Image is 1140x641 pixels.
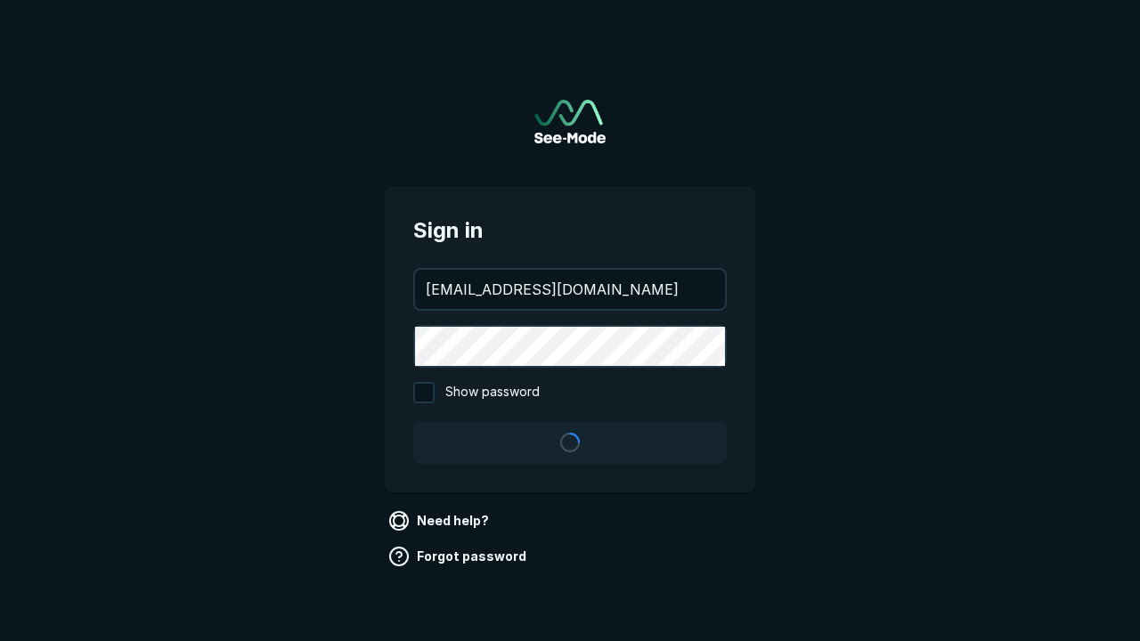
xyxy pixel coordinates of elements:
span: Sign in [413,215,727,247]
a: Forgot password [385,542,533,571]
a: Go to sign in [534,100,606,143]
a: Need help? [385,507,496,535]
img: See-Mode Logo [534,100,606,143]
input: your@email.com [415,270,725,309]
span: Show password [445,382,540,403]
